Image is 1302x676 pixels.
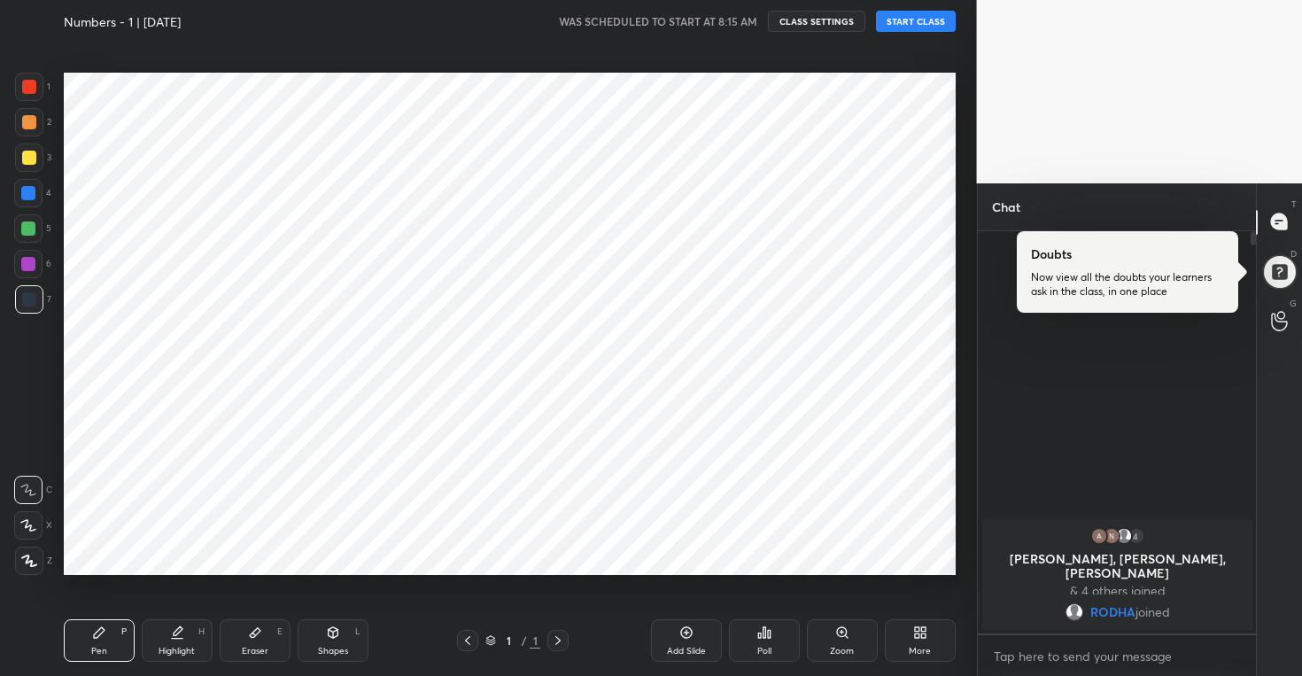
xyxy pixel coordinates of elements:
[14,511,52,540] div: X
[757,647,771,656] div: Poll
[121,627,127,636] div: P
[1290,247,1297,260] p: D
[978,183,1035,230] p: Chat
[978,517,1257,633] div: grid
[876,11,956,32] button: START CLASS
[830,647,854,656] div: Zoom
[15,108,51,136] div: 2
[64,13,181,30] h4: Numbers - 1 | [DATE]
[15,547,52,575] div: Z
[909,647,931,656] div: More
[667,647,706,656] div: Add Slide
[15,285,51,314] div: 7
[1135,605,1169,619] span: joined
[14,214,51,243] div: 5
[159,647,195,656] div: Highlight
[559,13,757,29] h5: WAS SCHEDULED TO START AT 8:15 AM
[1102,527,1120,545] img: thumbnail.jpg
[14,179,51,207] div: 4
[15,144,51,172] div: 3
[1114,527,1132,545] img: default.png
[768,11,865,32] button: CLASS SETTINGS
[198,627,205,636] div: H
[242,647,268,656] div: Eraser
[15,73,50,101] div: 1
[1089,605,1135,619] span: RODHA
[993,552,1242,580] p: [PERSON_NAME], [PERSON_NAME], [PERSON_NAME]
[1089,527,1107,545] img: thumbnail.jpg
[91,647,107,656] div: Pen
[318,647,348,656] div: Shapes
[1065,603,1082,621] img: default.png
[993,584,1242,598] p: & 4 others joined
[277,627,283,636] div: E
[14,250,51,278] div: 6
[1291,198,1297,211] p: T
[1290,297,1297,310] p: G
[14,476,52,504] div: C
[355,627,360,636] div: L
[521,635,526,646] div: /
[1127,527,1144,545] div: 4
[530,633,540,649] div: 1
[500,635,517,646] div: 1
